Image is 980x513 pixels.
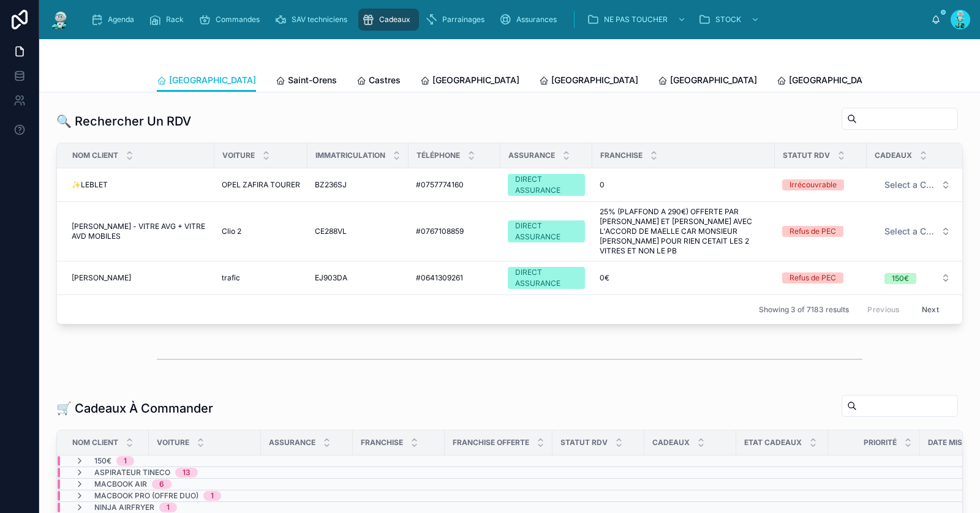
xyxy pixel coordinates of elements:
[315,180,347,190] span: BZ236SJ
[420,69,519,94] a: [GEOGRAPHIC_DATA]
[789,74,876,86] span: [GEOGRAPHIC_DATA]
[496,9,565,31] a: Assurances
[379,15,410,24] span: Cadeaux
[864,438,897,447] span: Priorité
[875,267,960,289] button: Select Button
[416,227,464,236] span: #0767108859
[416,227,493,236] a: #0767108859
[884,179,936,191] span: Select a Cadeau
[72,222,207,241] a: [PERSON_NAME] - VITRE AVG + VITRE AVD MOBILES
[790,226,836,237] div: Refus de PEC
[508,151,555,160] span: Assurance
[72,180,207,190] a: ✨LEBLET
[222,273,300,283] a: trafic
[315,180,401,190] a: BZ236SJ
[600,273,609,283] span: 0€
[169,74,256,86] span: [GEOGRAPHIC_DATA]
[315,273,347,283] span: EJ903DA
[72,180,108,190] span: ✨LEBLET
[361,438,403,447] span: Franchise
[790,179,837,190] div: Irrécouvrable
[416,273,463,283] span: #0641309261
[167,503,170,512] div: 1
[515,220,578,242] div: DIRECT ASSURANCE
[166,15,184,24] span: Rack
[222,227,241,236] span: Clio 2
[600,207,767,256] a: 25% (PLAFFOND A 290€) OFFERTE PAR [PERSON_NAME] ET [PERSON_NAME] AVEC L'ACCORD DE MAELLE CAR MONS...
[72,151,118,160] span: Nom Client
[358,9,419,31] a: Cadeaux
[288,74,337,86] span: Saint-Orens
[782,272,859,283] a: Refus de PEC
[442,15,484,24] span: Parrainages
[600,180,767,190] a: 0
[94,503,154,512] span: Ninja Airfryer
[515,174,578,196] div: DIRECT ASSURANCE
[292,15,347,24] span: SAV techniciens
[276,69,337,94] a: Saint-Orens
[875,151,912,160] span: Cadeaux
[508,267,585,289] a: DIRECT ASSURANCE
[600,151,643,160] span: Franchise
[222,180,300,190] a: OPEL ZAFIRA TOURER
[875,174,960,196] button: Select Button
[222,151,255,160] span: Voiture
[195,9,268,31] a: Commandes
[94,468,170,477] span: Aspirateur TINECO
[87,9,143,31] a: Agenda
[715,15,741,24] span: STOCK
[432,74,519,86] span: [GEOGRAPHIC_DATA]
[658,69,757,94] a: [GEOGRAPHIC_DATA]
[269,438,315,447] span: Assurance
[744,438,802,447] span: Etat Cadeaux
[72,273,131,283] span: [PERSON_NAME]
[416,273,493,283] a: #0641309261
[49,10,71,29] img: App logo
[508,220,585,242] a: DIRECT ASSURANCE
[315,273,401,283] a: EJ903DA
[222,227,300,236] a: Clio 2
[539,69,638,94] a: [GEOGRAPHIC_DATA]
[315,227,401,236] a: CE288VL
[159,479,164,489] div: 6
[94,491,198,501] span: MacBook Pro (OFFRE DUO)
[670,74,757,86] span: [GEOGRAPHIC_DATA]
[108,15,134,24] span: Agenda
[777,69,876,94] a: [GEOGRAPHIC_DATA]
[508,174,585,196] a: DIRECT ASSURANCE
[216,15,260,24] span: Commandes
[315,151,385,160] span: Immatriculation
[759,305,849,315] span: Showing 3 of 7183 results
[604,15,668,24] span: NE PAS TOUCHER
[416,180,493,190] a: #0757774160
[560,438,608,447] span: Statut RDV
[145,9,192,31] a: Rack
[874,220,961,243] a: Select Button
[72,438,118,447] span: Nom Client
[356,69,401,94] a: Castres
[183,468,190,477] div: 13
[72,273,207,283] a: [PERSON_NAME]
[416,180,464,190] span: #0757774160
[271,9,356,31] a: SAV techniciens
[56,400,213,417] h1: 🛒 Cadeaux À Commander
[157,438,189,447] span: Voiture
[600,180,605,190] span: 0
[369,74,401,86] span: Castres
[417,151,460,160] span: Téléphone
[94,456,111,466] span: 150€
[875,220,960,242] button: Select Button
[583,9,692,31] a: NE PAS TOUCHER
[782,226,859,237] a: Refus de PEC
[94,479,147,489] span: MacBook Air
[421,9,493,31] a: Parrainages
[884,225,936,238] span: Select a Cadeau
[790,272,836,283] div: Refus de PEC
[157,69,256,92] a: [GEOGRAPHIC_DATA]
[600,273,767,283] a: 0€
[516,15,557,24] span: Assurances
[652,438,690,447] span: Cadeaux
